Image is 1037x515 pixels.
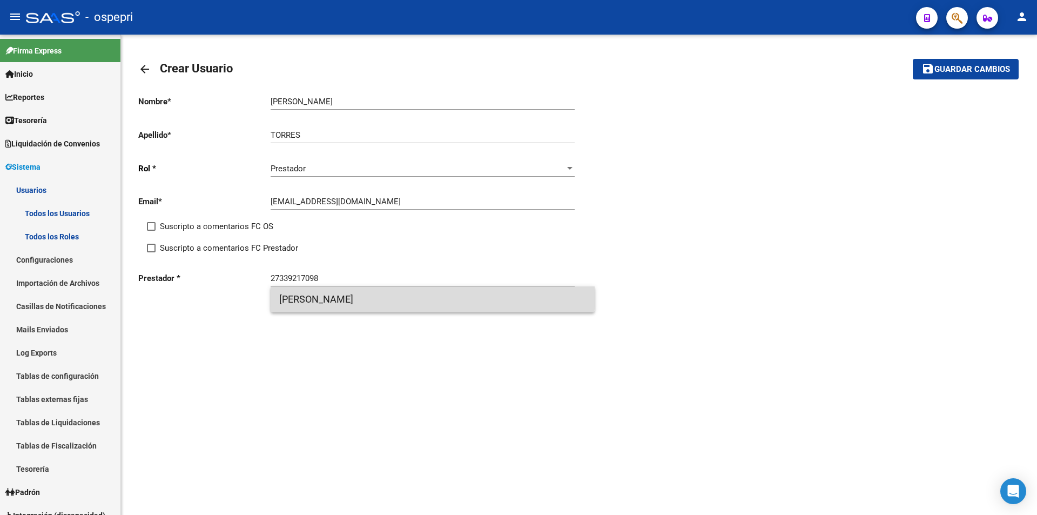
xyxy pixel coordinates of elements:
[5,45,62,57] span: Firma Express
[138,63,151,76] mat-icon: arrow_back
[138,129,271,141] p: Apellido
[913,59,1019,79] button: Guardar cambios
[5,91,44,103] span: Reportes
[9,10,22,23] mat-icon: menu
[5,138,100,150] span: Liquidación de Convenios
[1000,478,1026,504] div: Open Intercom Messenger
[160,62,233,75] span: Crear Usuario
[85,5,133,29] span: - ospepri
[271,164,306,173] span: Prestador
[279,286,586,312] span: [PERSON_NAME]
[160,242,298,255] span: Suscripto a comentarios FC Prestador
[160,220,273,233] span: Suscripto a comentarios FC OS
[934,65,1010,75] span: Guardar cambios
[138,96,271,108] p: Nombre
[5,68,33,80] span: Inicio
[138,163,271,175] p: Rol *
[5,486,40,498] span: Padrón
[1015,10,1028,23] mat-icon: person
[5,115,47,126] span: Tesorería
[138,272,271,284] p: Prestador *
[5,161,41,173] span: Sistema
[138,196,271,208] p: Email
[921,62,934,75] mat-icon: save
